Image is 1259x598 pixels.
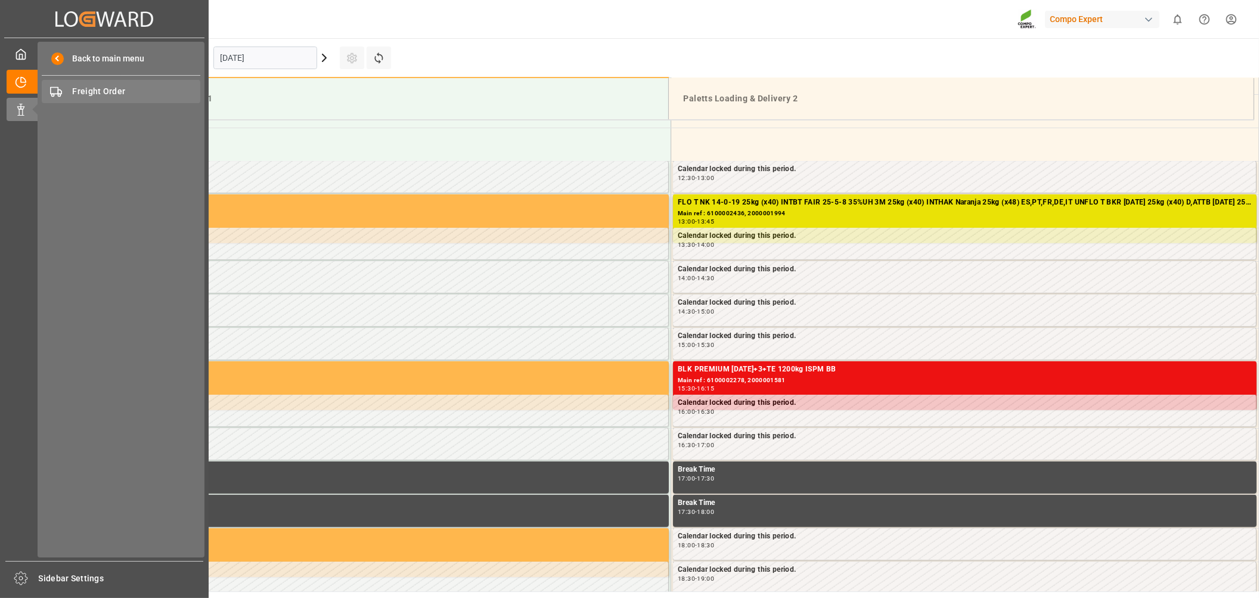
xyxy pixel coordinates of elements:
[90,531,664,543] div: Occupied
[90,163,663,175] div: Calendar locked during this period.
[73,85,201,98] span: Freight Order
[678,242,695,247] div: 13:30
[90,297,663,309] div: Calendar locked during this period.
[1164,6,1191,33] button: show 0 new notifications
[64,52,144,65] span: Back to main menu
[697,342,714,348] div: 15:30
[90,564,663,576] div: Calendar locked during this period.
[90,397,663,409] div: Calendar locked during this period.
[90,230,663,242] div: Calendar locked during this period.
[678,219,695,224] div: 13:00
[695,175,697,181] div: -
[678,275,695,281] div: 14:00
[213,47,317,69] input: DD.MM.YYYY
[697,576,714,581] div: 19:00
[678,264,1251,275] div: Calendar locked during this period.
[1045,11,1159,28] div: Compo Expert
[678,163,1251,175] div: Calendar locked during this period.
[697,386,714,391] div: 16:15
[695,309,697,314] div: -
[678,386,695,391] div: 15:30
[697,219,714,224] div: 13:45
[695,386,697,391] div: -
[695,442,697,448] div: -
[697,543,714,548] div: 18:30
[697,175,714,181] div: 13:00
[678,330,1251,342] div: Calendar locked during this period.
[93,88,659,110] div: Paletts Loading & Delivery 1
[695,476,697,481] div: -
[695,275,697,281] div: -
[678,209,1252,219] div: Main ref : 6100002436, 2000001994
[39,572,204,585] span: Sidebar Settings
[1191,6,1218,33] button: Help Center
[695,409,697,414] div: -
[697,242,714,247] div: 14:00
[678,309,695,314] div: 14:30
[7,42,202,66] a: My Cockpit
[678,175,695,181] div: 12:30
[695,219,697,224] div: -
[678,230,1251,242] div: Calendar locked during this period.
[90,430,663,442] div: Calendar locked during this period.
[695,242,697,247] div: -
[678,430,1251,442] div: Calendar locked during this period.
[695,576,697,581] div: -
[697,309,714,314] div: 15:00
[678,576,695,581] div: 18:30
[697,409,714,414] div: 16:30
[1018,9,1037,30] img: Screenshot%202023-09-29%20at%2010.02.21.png_1712312052.png
[678,409,695,414] div: 16:00
[695,509,697,515] div: -
[678,197,1252,209] div: FLO T NK 14-0-19 25kg (x40) INTBT FAIR 25-5-8 35%UH 3M 25kg (x40) INTHAK Naranja 25kg (x48) ES,PT...
[678,476,695,481] div: 17:00
[42,80,200,103] a: Freight Order
[697,476,714,481] div: 17:30
[7,70,202,93] a: Timeslot Management
[90,364,664,376] div: Occupied
[678,564,1251,576] div: Calendar locked during this period.
[678,342,695,348] div: 15:00
[678,464,1252,476] div: Break Time
[678,497,1252,509] div: Break Time
[678,364,1252,376] div: BLK PREMIUM [DATE]+3+TE 1200kg ISPM BB
[678,88,1244,110] div: Paletts Loading & Delivery 2
[678,543,695,548] div: 18:00
[678,442,695,448] div: 16:30
[90,497,664,509] div: Break Time
[678,531,1251,543] div: Calendar locked during this period.
[90,197,664,209] div: Occupied
[1045,8,1164,30] button: Compo Expert
[90,464,664,476] div: Break Time
[695,543,697,548] div: -
[697,442,714,448] div: 17:00
[678,397,1251,409] div: Calendar locked during this period.
[678,297,1251,309] div: Calendar locked during this period.
[90,264,663,275] div: Calendar locked during this period.
[697,275,714,281] div: 14:30
[697,509,714,515] div: 18:00
[678,509,695,515] div: 17:30
[90,330,663,342] div: Calendar locked during this period.
[678,376,1252,386] div: Main ref : 6100002278, 2000001581
[695,342,697,348] div: -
